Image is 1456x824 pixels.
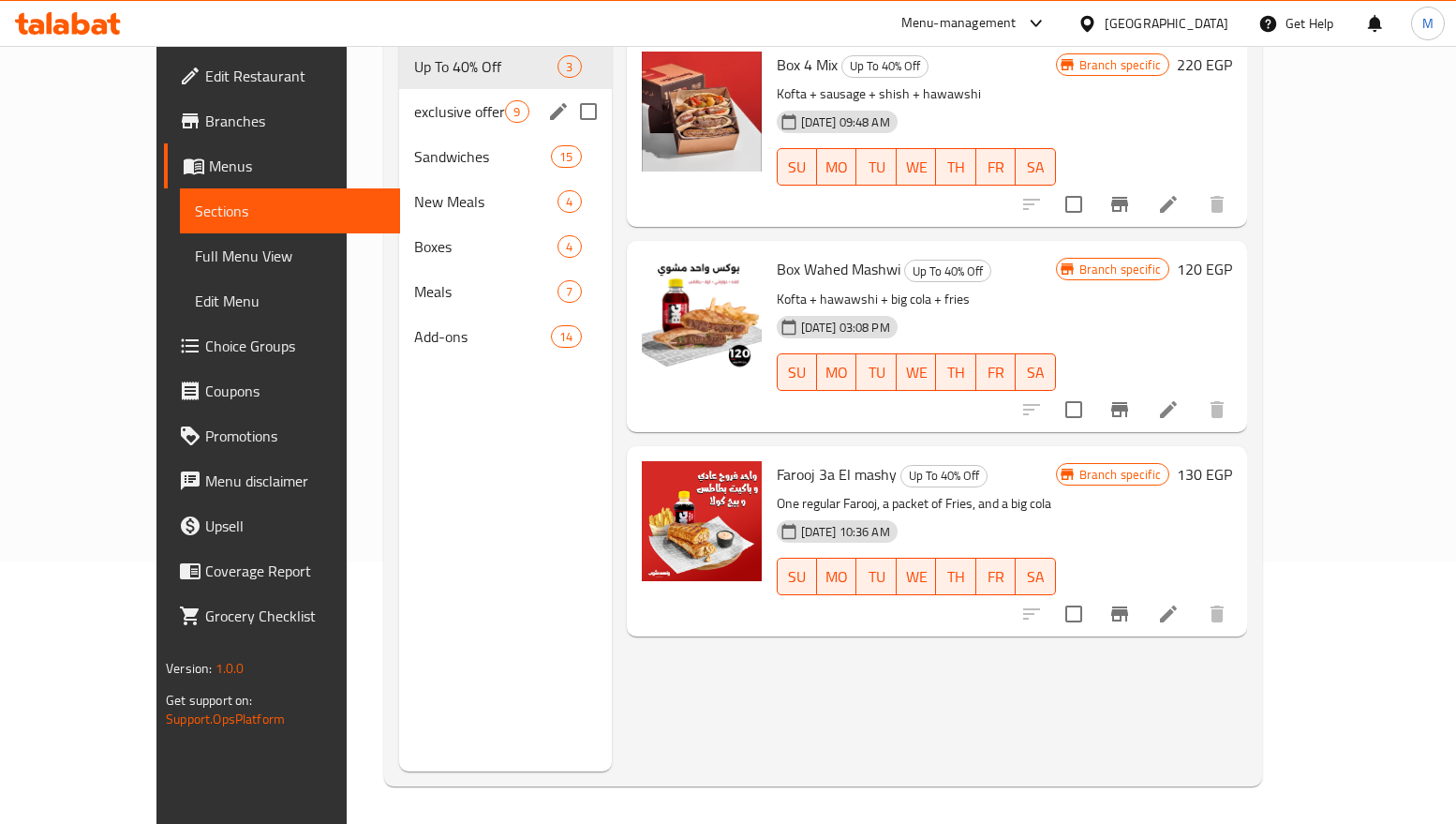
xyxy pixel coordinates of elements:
[842,55,928,77] span: Up To 40% Off
[642,256,762,376] img: Box Wahed Mashwi
[1157,603,1180,625] a: Edit menu item
[904,154,929,181] span: WE
[856,148,896,186] button: TU
[777,148,817,186] button: SU
[558,193,580,211] span: 4
[552,328,580,346] span: 14
[414,145,551,168] span: Sandwiches
[817,558,856,595] button: MO
[856,558,896,595] button: TU
[1054,185,1093,224] span: Select to update
[164,143,400,188] a: Menus
[557,280,581,303] div: items
[1097,592,1142,637] button: Branch-specific-item
[841,55,929,78] div: Up To 40% Off
[399,269,611,314] div: Meals7
[1016,148,1055,186] button: SA
[180,278,400,323] a: Edit Menu
[164,53,400,98] a: Edit Restaurant
[777,51,838,79] span: Box 4 Mix
[557,235,581,258] div: items
[777,288,1056,311] p: Kofta + hawawshi + big cola + fries
[551,145,581,168] div: items
[901,465,987,487] span: Up To 40% Off
[904,563,929,591] span: WE
[943,563,968,591] span: TH
[205,65,385,87] span: Edit Restaurant
[642,52,762,172] img: Box 4 Mix
[205,605,385,627] span: Grocery Checklist
[984,563,1008,591] span: FR
[825,359,849,386] span: MO
[1177,52,1232,78] h6: 220 EGP
[984,154,1008,181] span: FR
[557,190,581,213] div: items
[209,155,385,177] span: Menus
[414,235,557,258] span: Boxes
[825,154,849,181] span: MO
[777,558,817,595] button: SU
[1054,594,1093,634] span: Select to update
[399,134,611,179] div: Sandwiches15
[794,319,898,337] span: [DATE] 03:08 PM
[856,353,896,391] button: TU
[180,188,400,233] a: Sections
[166,707,285,731] a: Support.OpsPlatform
[1195,182,1240,227] button: delete
[166,688,252,712] span: Get support on:
[785,359,810,386] span: SU
[777,460,897,488] span: Farooj 3a El mashy
[642,461,762,581] img: Farooj 3a El mashy
[558,58,580,76] span: 3
[1023,154,1047,181] span: SA
[399,314,611,359] div: Add-ons14
[414,100,505,123] span: exclusive offers
[414,280,557,303] span: Meals
[552,148,580,166] span: 15
[777,255,900,283] span: Box Wahed Mashwi
[544,97,572,126] button: edit
[414,325,551,348] div: Add-ons
[399,179,611,224] div: New Meals4
[1072,466,1168,484] span: Branch specific
[897,353,936,391] button: WE
[164,503,400,548] a: Upsell
[1157,398,1180,421] a: Edit menu item
[164,548,400,593] a: Coverage Report
[1177,256,1232,282] h6: 120 EGP
[777,82,1056,106] p: Kofta + sausage + shish + hawawshi
[1195,592,1240,637] button: delete
[505,100,528,123] div: items
[1072,56,1168,74] span: Branch specific
[976,558,1016,595] button: FR
[558,283,580,301] span: 7
[901,12,1017,35] div: Menu-management
[904,359,929,386] span: WE
[976,148,1016,186] button: FR
[164,458,400,503] a: Menu disclaimer
[414,190,557,213] span: New Meals
[166,656,212,681] span: Version:
[557,55,581,78] div: items
[215,656,245,681] span: 1.0.0
[897,558,936,595] button: WE
[205,515,385,537] span: Upsell
[785,563,810,591] span: SU
[1016,558,1055,595] button: SA
[551,325,581,348] div: items
[164,368,400,413] a: Coupons
[414,55,557,78] span: Up To 40% Off
[195,290,385,312] span: Edit Menu
[205,425,385,447] span: Promotions
[506,103,527,121] span: 9
[399,37,611,367] nav: Menu sections
[164,323,400,368] a: Choice Groups
[817,148,856,186] button: MO
[164,413,400,458] a: Promotions
[864,563,888,591] span: TU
